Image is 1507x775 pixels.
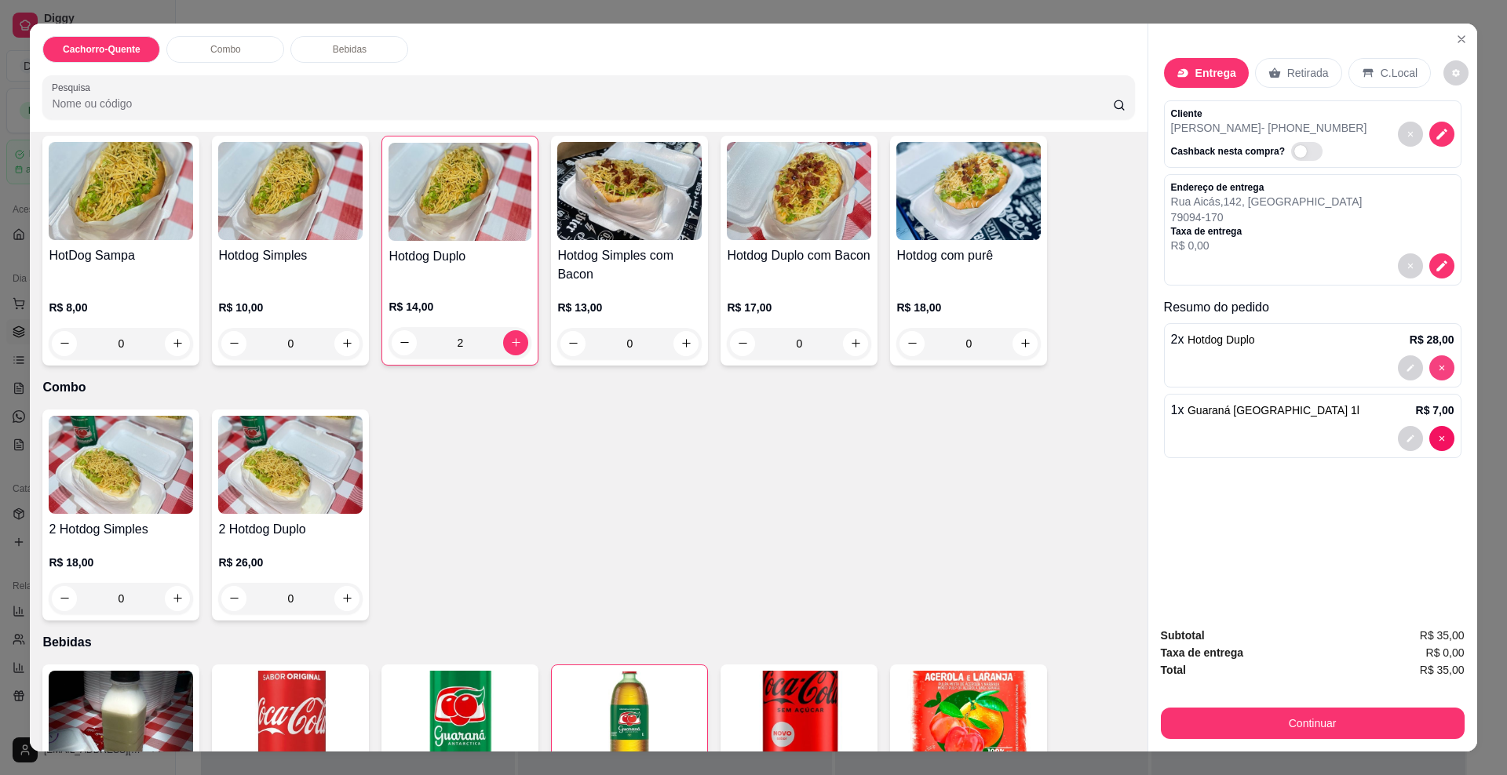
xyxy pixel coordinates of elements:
[503,330,528,355] button: increase-product-quantity
[218,671,363,769] img: product-image
[1410,332,1454,347] p: R$ 28,00
[218,416,363,514] img: product-image
[557,300,702,315] p: R$ 13,00
[1161,629,1205,642] strong: Subtotal
[1171,238,1363,253] p: R$ 0,00
[221,586,246,611] button: decrease-product-quantity
[1429,122,1454,147] button: decrease-product-quantity
[49,246,193,265] h4: HotDog Sampa
[218,520,363,539] h4: 2 Hotdog Duplo
[389,247,531,266] h4: Hotdog Duplo
[558,671,701,770] img: product-image
[1188,404,1359,417] span: Guaraná [GEOGRAPHIC_DATA] 1l
[1171,330,1255,349] p: 2 x
[1443,60,1469,86] button: decrease-product-quantity
[896,671,1041,769] img: product-image
[1161,664,1186,676] strong: Total
[218,142,363,240] img: product-image
[1420,627,1465,644] span: R$ 35,00
[727,246,871,265] h4: Hotdog Duplo com Bacon
[560,331,586,356] button: decrease-product-quantity
[218,246,363,265] h4: Hotdog Simples
[52,331,77,356] button: decrease-product-quantity
[210,43,241,56] p: Combo
[1164,298,1461,317] p: Resumo do pedido
[557,246,702,284] h4: Hotdog Simples com Bacon
[52,586,77,611] button: decrease-product-quantity
[557,142,702,240] img: product-image
[1171,107,1367,120] p: Cliente
[42,633,1134,652] p: Bebidas
[49,555,193,570] p: R$ 18,00
[389,299,531,315] p: R$ 14,00
[1171,194,1363,209] p: Rua Aicás , 142 , [GEOGRAPHIC_DATA]
[334,331,359,356] button: increase-product-quantity
[1426,644,1465,661] span: R$ 0,00
[1381,65,1418,81] p: C.Local
[896,246,1041,265] h4: Hotdog com purê
[389,143,531,241] img: product-image
[843,331,868,356] button: increase-product-quantity
[49,671,193,769] img: product-image
[1398,122,1423,147] button: decrease-product-quantity
[165,331,190,356] button: increase-product-quantity
[165,586,190,611] button: increase-product-quantity
[52,96,1112,111] input: Pesquisa
[1195,65,1236,81] p: Entrega
[1188,333,1255,346] span: Hotdog Duplo
[727,300,871,315] p: R$ 17,00
[221,331,246,356] button: decrease-product-quantity
[218,555,363,570] p: R$ 26,00
[727,671,871,769] img: product-image
[333,43,367,56] p: Bebidas
[1287,65,1329,81] p: Retirada
[52,81,96,94] label: Pesquisa
[673,331,699,356] button: increase-product-quantity
[42,378,1134,397] p: Combo
[49,300,193,315] p: R$ 8,00
[1429,355,1454,380] button: decrease-product-quantity
[1416,402,1454,418] p: R$ 7,00
[1449,27,1474,52] button: Close
[49,142,193,240] img: product-image
[49,416,193,514] img: product-image
[896,142,1041,240] img: product-image
[63,43,140,56] p: Cachorro-Quente
[1429,426,1454,451] button: decrease-product-quantity
[1398,355,1423,380] button: decrease-product-quantity
[1171,209,1363,225] p: 79094-170
[1171,181,1363,194] p: Endereço de entrega
[218,300,363,315] p: R$ 10,00
[334,586,359,611] button: increase-product-quantity
[49,520,193,539] h4: 2 Hotdog Simples
[1291,142,1329,161] label: Automatic updates
[1398,426,1423,451] button: decrease-product-quantity
[727,142,871,240] img: product-image
[392,330,417,355] button: decrease-product-quantity
[1161,646,1244,659] strong: Taxa de entrega
[1013,331,1038,356] button: increase-product-quantity
[1171,145,1285,158] p: Cashback nesta compra?
[730,331,755,356] button: decrease-product-quantity
[388,671,532,769] img: product-image
[1429,253,1454,278] button: decrease-product-quantity
[1171,225,1363,238] p: Taxa de entrega
[1171,120,1367,136] p: [PERSON_NAME] - [PHONE_NUMBER]
[899,331,925,356] button: decrease-product-quantity
[1161,708,1465,739] button: Continuar
[896,300,1041,315] p: R$ 18,00
[1171,401,1359,420] p: 1 x
[1420,661,1465,679] span: R$ 35,00
[1398,253,1423,278] button: decrease-product-quantity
